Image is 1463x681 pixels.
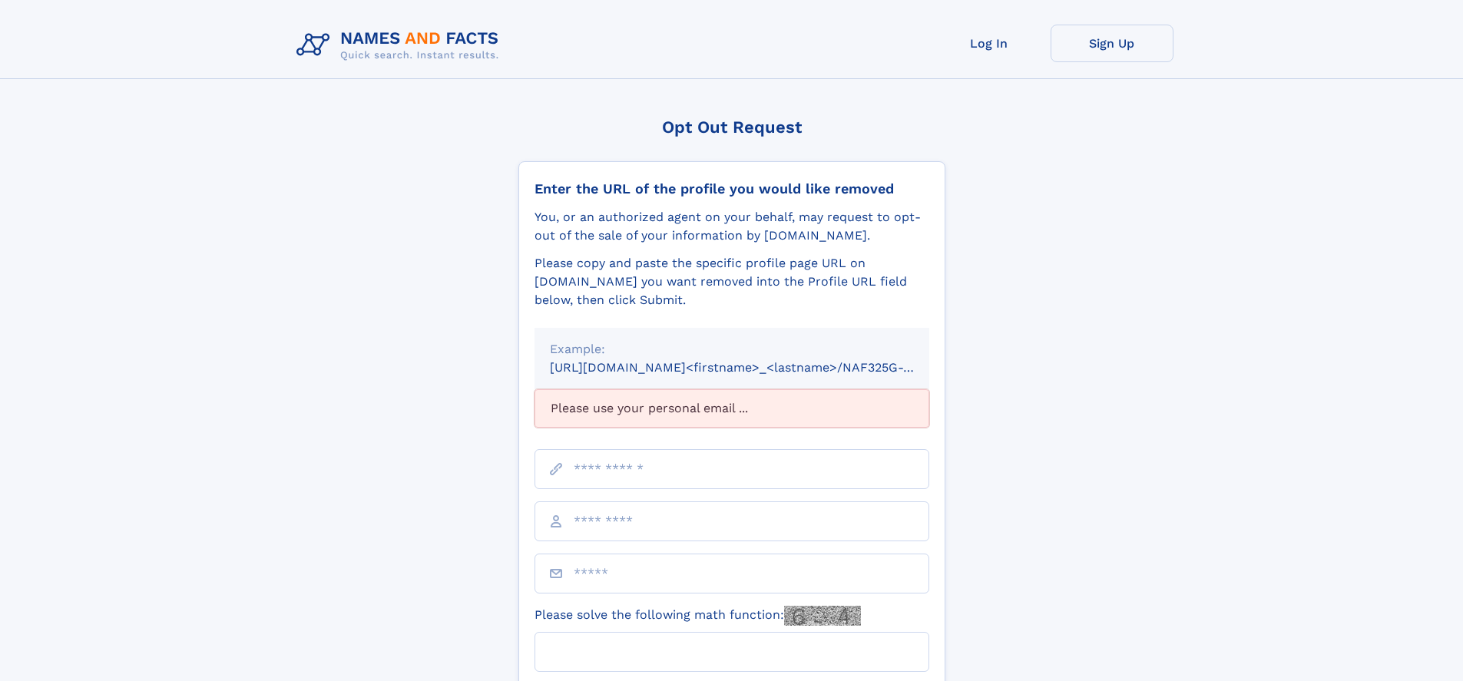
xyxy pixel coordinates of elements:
a: Sign Up [1051,25,1173,62]
div: You, or an authorized agent on your behalf, may request to opt-out of the sale of your informatio... [535,208,929,245]
div: Enter the URL of the profile you would like removed [535,180,929,197]
div: Opt Out Request [518,117,945,137]
small: [URL][DOMAIN_NAME]<firstname>_<lastname>/NAF325G-xxxxxxxx [550,360,958,375]
a: Log In [928,25,1051,62]
label: Please solve the following math function: [535,606,861,626]
div: Example: [550,340,914,359]
img: Logo Names and Facts [290,25,511,66]
div: Please use your personal email ... [535,389,929,428]
div: Please copy and paste the specific profile page URL on [DOMAIN_NAME] you want removed into the Pr... [535,254,929,309]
